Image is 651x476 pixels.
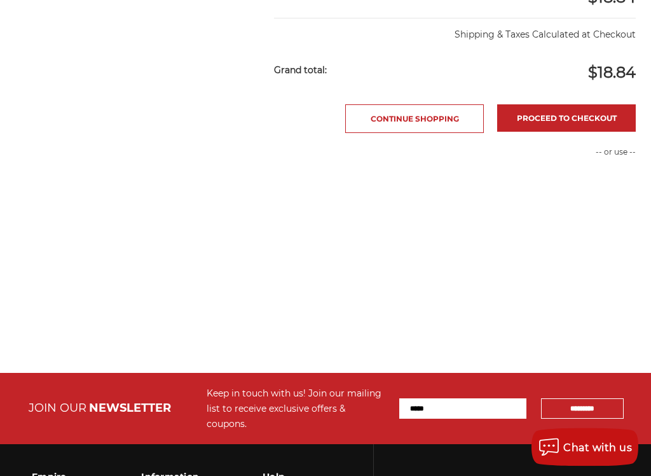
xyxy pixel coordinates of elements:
[274,18,636,42] p: Shipping & Taxes Calculated at Checkout
[274,65,327,76] strong: Grand total:
[207,386,387,432] div: Keep in touch with us! Join our mailing list to receive exclusive offers & coupons.
[497,105,636,132] a: Proceed to checkout
[477,147,636,158] p: -- or use --
[477,172,636,197] iframe: PayPal-paypal
[477,204,636,229] iframe: PayPal-paylater
[29,402,86,416] span: JOIN OUR
[89,402,171,416] span: NEWSLETTER
[531,428,638,466] button: Chat with us
[345,105,484,134] a: Continue Shopping
[563,442,632,454] span: Chat with us
[588,64,636,82] span: $18.84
